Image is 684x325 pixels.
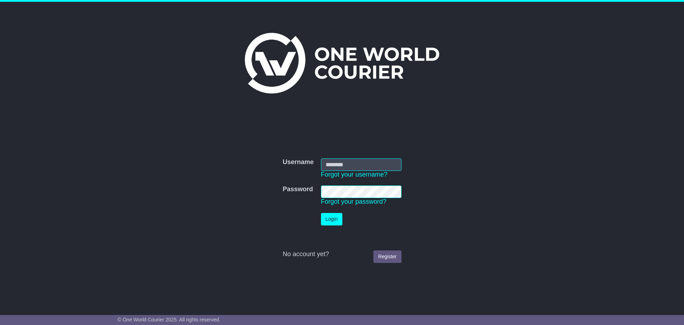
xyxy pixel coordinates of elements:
a: Register [373,250,401,263]
a: Forgot your password? [321,198,387,205]
a: Forgot your username? [321,171,388,178]
span: © One World Courier 2025. All rights reserved. [118,317,221,323]
button: Login [321,213,342,225]
div: No account yet? [283,250,401,258]
label: Password [283,186,313,193]
label: Username [283,158,313,166]
img: One World [245,33,439,93]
